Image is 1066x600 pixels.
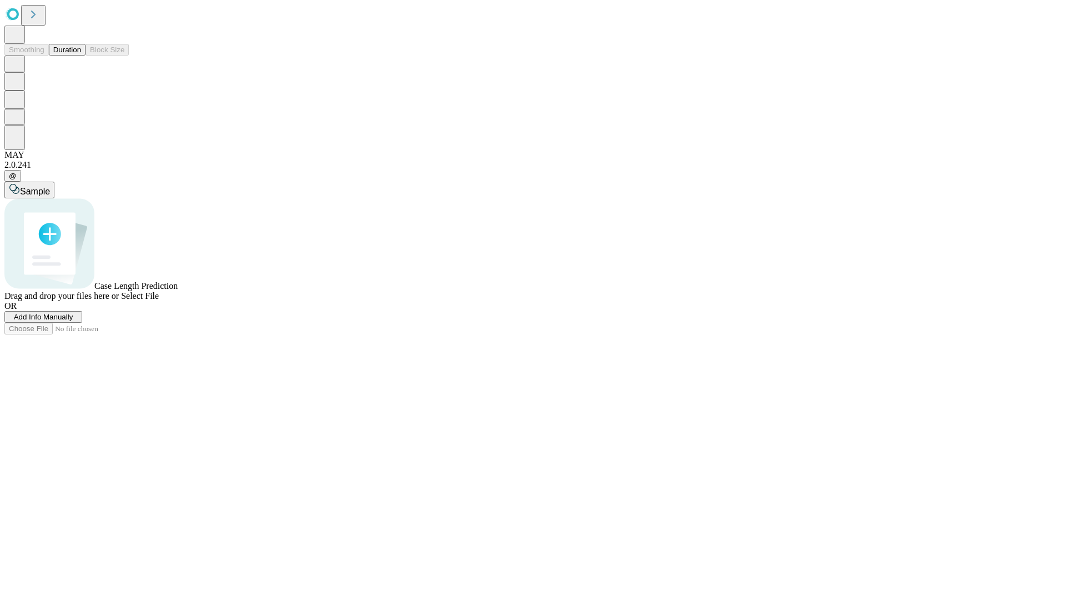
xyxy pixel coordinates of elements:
[4,291,119,301] span: Drag and drop your files here or
[4,44,49,56] button: Smoothing
[4,311,82,323] button: Add Info Manually
[49,44,86,56] button: Duration
[14,313,73,321] span: Add Info Manually
[121,291,159,301] span: Select File
[9,172,17,180] span: @
[86,44,129,56] button: Block Size
[4,160,1062,170] div: 2.0.241
[4,150,1062,160] div: MAY
[4,182,54,198] button: Sample
[20,187,50,196] span: Sample
[94,281,178,291] span: Case Length Prediction
[4,301,17,311] span: OR
[4,170,21,182] button: @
